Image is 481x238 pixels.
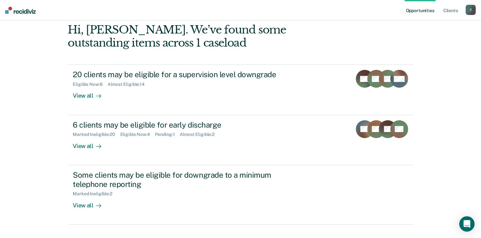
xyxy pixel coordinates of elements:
[73,70,297,79] div: 20 clients may be eligible for a supervision level downgrade
[68,64,413,115] a: 20 clients may be eligible for a supervision level downgradeEligible Now:6Almost Eligible:14View all
[180,132,220,137] div: Almost Eligible : 2
[73,197,109,209] div: View all
[73,137,109,150] div: View all
[5,7,36,14] img: Recidiviz
[466,5,476,15] button: T
[73,82,108,87] div: Eligible Now : 6
[73,191,117,197] div: Marked Ineligible : 2
[73,120,297,130] div: 6 clients may be eligible for early discharge
[73,170,297,189] div: Some clients may be eligible for downgrade to a minimum telephone reporting
[459,216,475,232] div: Open Intercom Messenger
[73,87,109,100] div: View all
[68,115,413,165] a: 6 clients may be eligible for early dischargeMarked Ineligible:20Eligible Now:4Pending:1Almost El...
[155,132,180,137] div: Pending : 1
[68,165,413,225] a: Some clients may be eligible for downgrade to a minimum telephone reportingMarked Ineligible:2Vie...
[73,132,120,137] div: Marked Ineligible : 20
[120,132,155,137] div: Eligible Now : 4
[68,23,344,49] div: Hi, [PERSON_NAME]. We’ve found some outstanding items across 1 caseload
[108,82,150,87] div: Almost Eligible : 14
